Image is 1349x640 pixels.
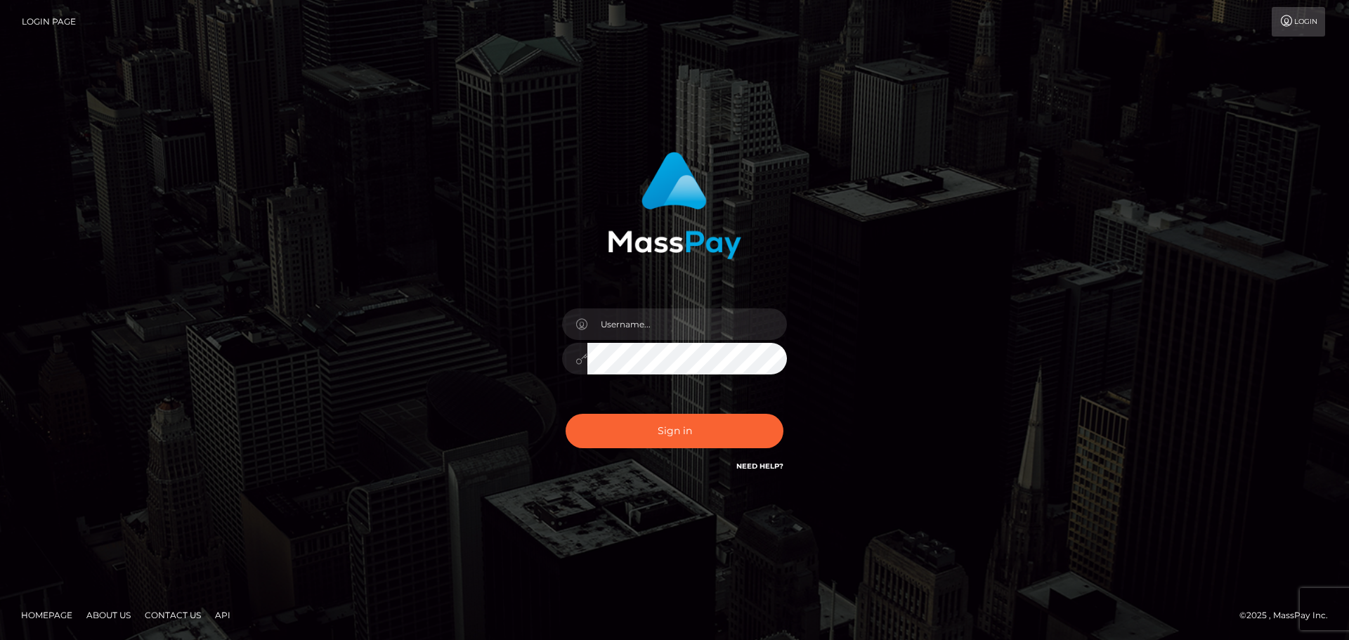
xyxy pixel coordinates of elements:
a: Login [1272,7,1325,37]
a: Homepage [15,604,78,626]
img: MassPay Login [608,152,741,259]
a: Contact Us [139,604,207,626]
a: About Us [81,604,136,626]
a: API [209,604,236,626]
div: © 2025 , MassPay Inc. [1239,608,1338,623]
button: Sign in [566,414,783,448]
a: Need Help? [736,462,783,471]
input: Username... [587,308,787,340]
a: Login Page [22,7,76,37]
